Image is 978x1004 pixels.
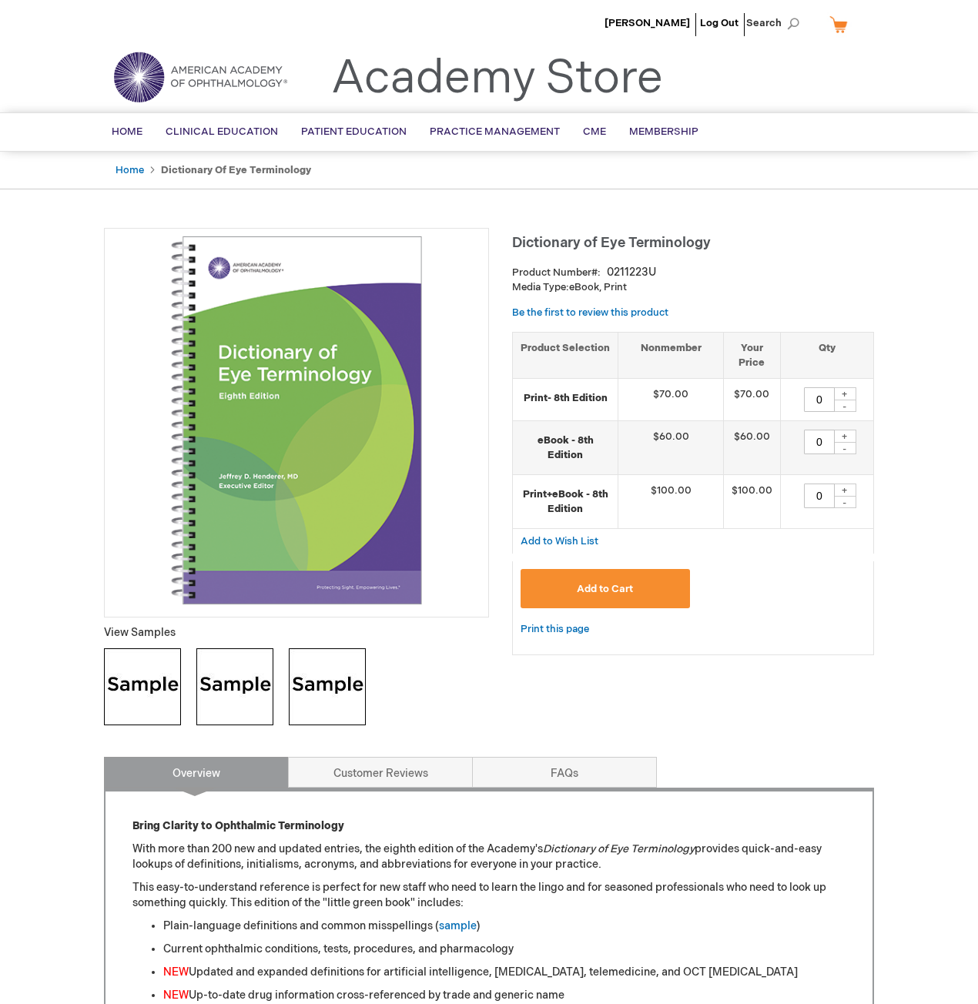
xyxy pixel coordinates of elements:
li: Current ophthalmic conditions, tests, procedures, and pharmacology [163,942,846,957]
td: $100.00 [723,475,780,529]
a: Be the first to review this product [512,306,668,319]
a: [PERSON_NAME] [605,17,690,29]
input: Qty [804,387,835,412]
span: Home [112,125,142,138]
span: Dictionary of Eye Terminology [512,235,711,251]
a: Log Out [700,17,739,29]
div: + [833,387,856,400]
a: FAQs [472,757,657,788]
span: Membership [629,125,698,138]
th: Qty [780,332,873,378]
a: Add to Wish List [521,534,598,547]
div: + [833,430,856,443]
input: Qty [804,430,835,454]
span: Add to Cart [577,583,633,595]
a: Print this page [521,620,589,639]
div: - [833,400,856,412]
td: $60.00 [618,421,724,475]
strong: Media Type: [512,281,569,293]
a: Overview [104,757,289,788]
a: sample [439,919,477,932]
td: $70.00 [618,379,724,421]
li: Updated and expanded definitions for artificial intelligence, [MEDICAL_DATA], telemedicine, and O... [163,965,846,980]
span: Practice Management [430,125,560,138]
img: Click to view [196,648,273,725]
td: $100.00 [618,475,724,529]
img: Click to view [104,648,181,725]
p: View Samples [104,625,489,641]
strong: Product Number [512,266,601,279]
p: With more than 200 new and updated entries, the eighth edition of the Academy's provides quick-an... [132,842,846,872]
button: Add to Cart [521,569,690,608]
strong: eBook - 8th Edition [521,433,610,462]
div: - [833,496,856,508]
a: Academy Store [331,51,663,106]
a: Customer Reviews [288,757,473,788]
img: Dictionary of Eye Terminology [112,236,481,604]
strong: Bring Clarity to Ophthalmic Terminology [132,819,344,832]
li: Plain-language definitions and common misspellings ( ) [163,919,846,934]
th: Nonmember [618,332,724,378]
span: CME [583,125,606,138]
p: eBook, Print [512,280,874,295]
li: Up-to-date drug information cross-referenced by trade and generic name [163,988,846,1003]
strong: Print- 8th Edition [521,391,610,406]
div: + [833,484,856,497]
strong: Print+eBook - 8th Edition [521,487,610,516]
td: $70.00 [723,379,780,421]
font: NEW [163,966,189,979]
th: Product Selection [513,332,618,378]
span: Patient Education [301,125,407,138]
th: Your Price [723,332,780,378]
em: Dictionary of Eye Terminology [543,842,695,855]
a: Home [116,164,144,176]
font: NEW [163,989,189,1002]
strong: Dictionary of Eye Terminology [161,164,311,176]
div: 0211223U [607,265,656,280]
div: - [833,442,856,454]
span: Search [746,8,805,38]
td: $60.00 [723,421,780,475]
span: Clinical Education [166,125,278,138]
input: Qty [804,484,835,508]
img: Click to view [289,648,366,725]
p: This easy-to-understand reference is perfect for new staff who need to learn the lingo and for se... [132,880,846,911]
